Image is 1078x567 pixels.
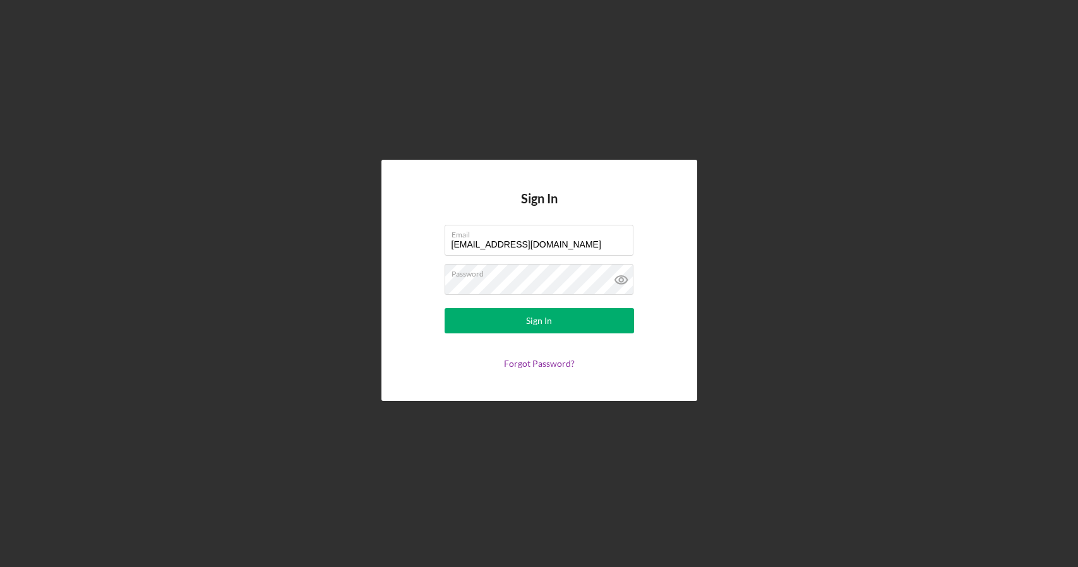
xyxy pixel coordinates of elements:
button: Sign In [445,308,634,333]
a: Forgot Password? [504,358,575,369]
label: Email [452,225,633,239]
label: Password [452,265,633,278]
h4: Sign In [521,191,558,225]
div: Sign In [526,308,552,333]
